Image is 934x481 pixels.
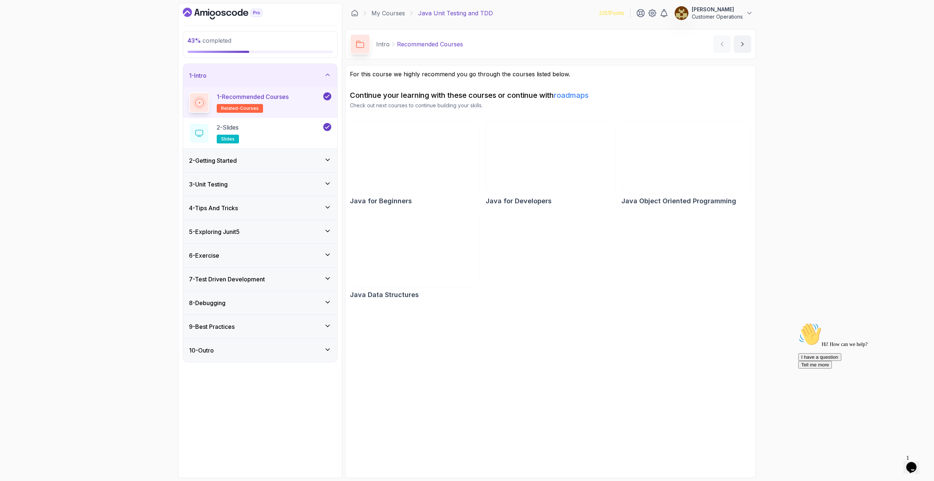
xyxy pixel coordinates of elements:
[350,196,412,206] h2: Java for Beginners
[3,34,46,41] button: I have a question
[903,452,927,474] iframe: chat widget
[183,149,337,172] button: 2-Getting Started
[217,92,289,101] p: 1 - Recommended Courses
[621,121,751,206] a: Java Object Oriented Programming cardJava Object Oriented Programming
[183,315,337,338] button: 9-Best Practices
[675,6,688,20] img: user profile image
[486,121,615,206] a: Java for Developers cardJava for Developers
[189,251,219,260] h3: 6 - Exercise
[189,123,331,143] button: 2-Slidesslides
[713,35,731,53] button: previous content
[350,215,479,287] img: Java Data Structures card
[189,92,331,113] button: 1-Recommended Coursesrelated-courses
[554,91,588,100] a: roadmaps
[3,3,134,49] div: 👋Hi! How can we help?I have a questionTell me more
[189,275,265,284] h3: 7 - Test Driven Development
[189,346,214,355] h3: 10 - Outro
[183,220,337,243] button: 5-Exploring Junit5
[189,299,225,307] h3: 8 - Debugging
[3,22,72,27] span: Hi! How can we help?
[189,156,237,165] h3: 2 - Getting Started
[418,9,493,18] p: Java Unit Testing and TDD
[189,204,238,212] h3: 4 - Tips And Tricks
[183,64,337,87] button: 1-Intro
[351,9,358,17] a: Dashboard
[397,40,463,49] p: Recommended Courses
[183,196,337,220] button: 4-Tips And Tricks
[350,90,751,100] h2: Continue your learning with these courses or continue with
[183,173,337,196] button: 3-Unit Testing
[221,136,235,142] span: slides
[350,121,479,193] img: Java for Beginners card
[183,8,279,19] a: Dashboard
[486,121,615,193] img: Java for Developers card
[189,71,207,80] h3: 1 - Intro
[599,9,624,17] p: 2351 Points
[221,105,259,111] span: related-courses
[183,339,337,362] button: 10-Outro
[621,196,736,206] h2: Java Object Oriented Programming
[350,121,480,206] a: Java for Beginners cardJava for Beginners
[734,35,751,53] button: next content
[692,6,743,13] p: [PERSON_NAME]
[350,70,751,78] p: For this course we highly recommend you go through the courses listed below.
[3,41,36,49] button: Tell me more
[350,102,751,109] p: Check out next courses to continue building your skills.
[189,180,228,189] h3: 3 - Unit Testing
[188,37,201,44] span: 43 %
[217,123,239,132] p: 2 - Slides
[674,6,753,20] button: user profile image[PERSON_NAME]Customer Operations
[188,37,231,44] span: completed
[692,13,743,20] p: Customer Operations
[371,9,405,18] a: My Courses
[350,290,419,300] h2: Java Data Structures
[183,268,337,291] button: 7-Test Driven Development
[189,227,240,236] h3: 5 - Exploring Junit5
[350,214,480,300] a: Java Data Structures cardJava Data Structures
[486,196,552,206] h2: Java for Developers
[795,320,927,448] iframe: chat widget
[183,244,337,267] button: 6-Exercise
[3,3,26,26] img: :wave:
[183,291,337,315] button: 8-Debugging
[622,121,751,193] img: Java Object Oriented Programming card
[376,40,390,49] p: Intro
[189,322,235,331] h3: 9 - Best Practices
